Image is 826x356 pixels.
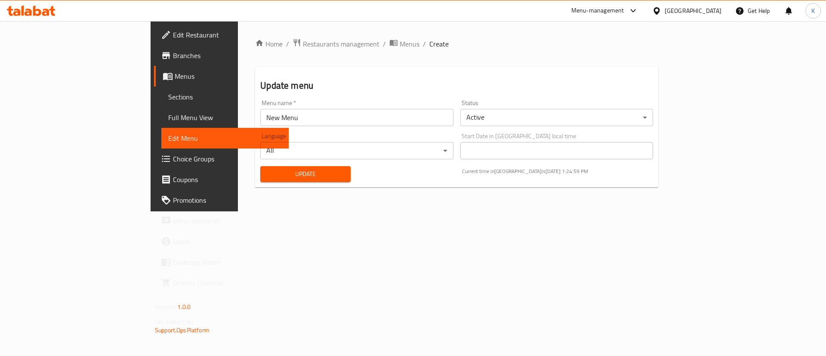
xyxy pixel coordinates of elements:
[255,38,658,50] nav: breadcrumb
[168,133,282,143] span: Edit Menu
[303,39,379,49] span: Restaurants management
[155,325,210,336] a: Support.OpsPlatform
[154,231,289,252] a: Upsell
[161,128,289,149] a: Edit Menu
[154,66,289,87] a: Menus
[665,6,721,15] div: [GEOGRAPHIC_DATA]
[400,39,419,49] span: Menus
[260,166,351,182] button: Update
[260,142,453,159] div: All
[154,149,289,169] a: Choice Groups
[260,79,653,92] h2: Update menu
[161,87,289,107] a: Sections
[154,25,289,45] a: Edit Restaurant
[154,169,289,190] a: Coupons
[173,278,282,288] span: Grocery Checklist
[154,211,289,231] a: Menu disclaimer
[429,39,449,49] span: Create
[154,190,289,211] a: Promotions
[811,6,815,15] span: K
[155,316,194,327] span: Get support on:
[154,252,289,272] a: Coverage Report
[173,174,282,185] span: Coupons
[173,195,282,205] span: Promotions
[173,50,282,61] span: Branches
[423,39,426,49] li: /
[173,216,282,226] span: Menu disclaimer
[267,169,344,180] span: Update
[177,301,191,313] span: 1.0.0
[293,38,379,50] a: Restaurants management
[173,30,282,40] span: Edit Restaurant
[571,6,624,16] div: Menu-management
[260,109,453,126] input: Please enter Menu name
[154,272,289,293] a: Grocery Checklist
[161,107,289,128] a: Full Menu View
[175,71,282,81] span: Menus
[173,236,282,247] span: Upsell
[460,109,653,126] div: Active
[383,39,386,49] li: /
[173,154,282,164] span: Choice Groups
[168,112,282,123] span: Full Menu View
[168,92,282,102] span: Sections
[462,167,653,175] p: Current time in [GEOGRAPHIC_DATA] is [DATE] 1:24:59 PM
[155,301,176,313] span: Version:
[389,38,419,50] a: Menus
[154,45,289,66] a: Branches
[173,257,282,267] span: Coverage Report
